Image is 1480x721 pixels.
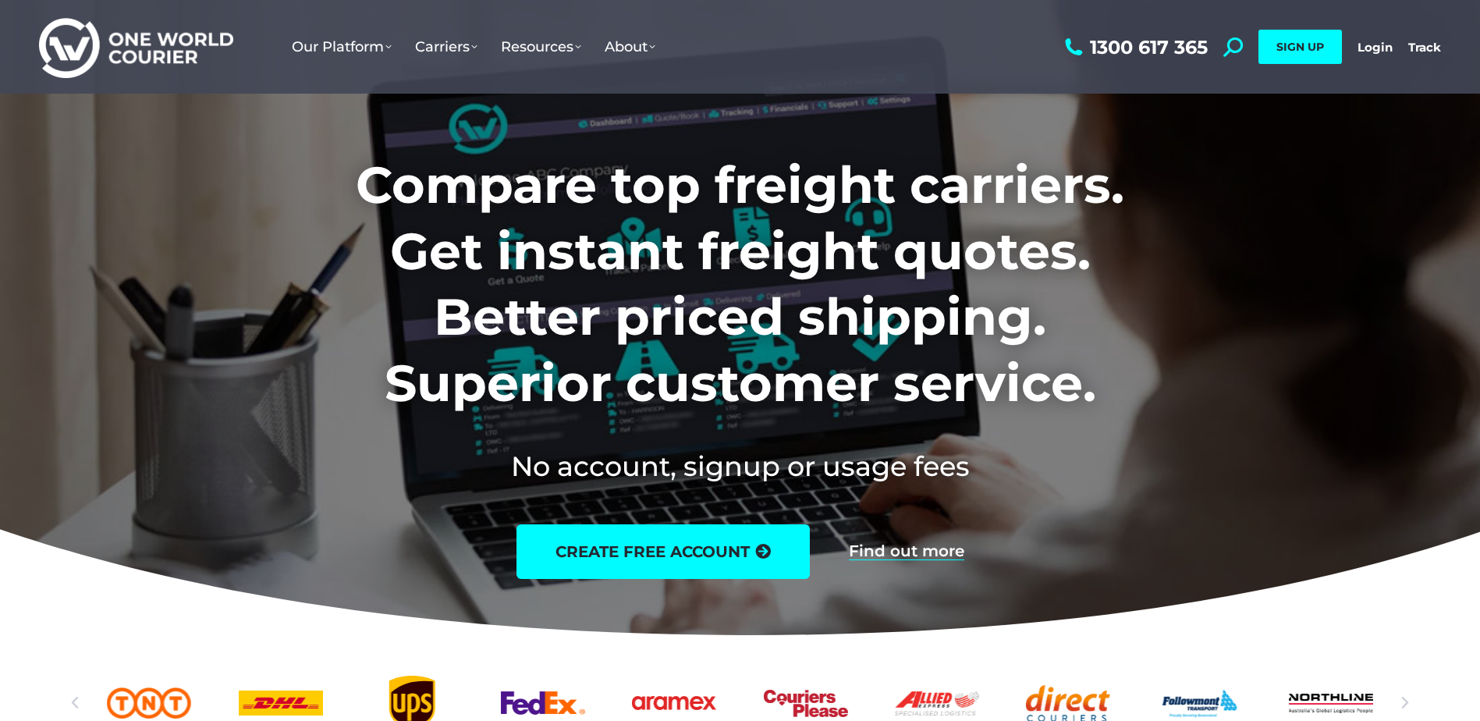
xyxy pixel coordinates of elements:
a: 1300 617 365 [1061,37,1208,57]
img: One World Courier [39,16,233,79]
a: About [593,23,667,71]
span: About [605,38,655,55]
span: Our Platform [292,38,392,55]
a: Track [1408,40,1441,55]
a: Resources [489,23,593,71]
span: SIGN UP [1276,40,1324,54]
h1: Compare top freight carriers. Get instant freight quotes. Better priced shipping. Superior custom... [253,152,1227,416]
a: Carriers [403,23,489,71]
a: SIGN UP [1258,30,1342,64]
h2: No account, signup or usage fees [253,447,1227,485]
span: Carriers [415,38,477,55]
a: Our Platform [280,23,403,71]
span: Resources [501,38,581,55]
a: Login [1358,40,1393,55]
a: Find out more [849,543,964,560]
a: create free account [516,524,810,579]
